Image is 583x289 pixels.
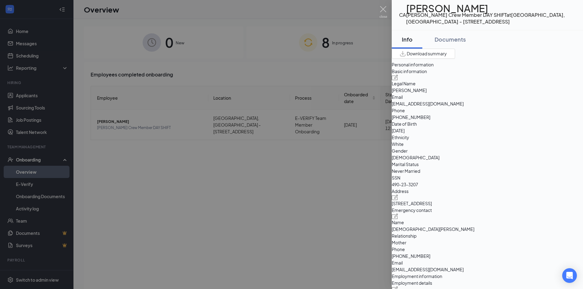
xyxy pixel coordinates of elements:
span: [DEMOGRAPHIC_DATA][PERSON_NAME] [392,226,583,232]
span: [PERSON_NAME] [392,87,583,94]
div: [PERSON_NAME] Crew Member DAY SHIFT at [GEOGRAPHIC_DATA], [GEOGRAPHIC_DATA] - [STREET_ADDRESS] [406,12,576,25]
span: Gender [392,147,583,154]
div: CA [399,12,406,18]
span: Email [392,259,583,266]
div: Documents [435,35,466,43]
span: 490-23-3207 [392,181,583,188]
div: Info [398,35,416,43]
span: Download summary [407,50,447,57]
span: Employment information [392,273,583,280]
span: [STREET_ADDRESS] [392,200,583,207]
span: [DEMOGRAPHIC_DATA] [392,154,583,161]
span: Basic information [392,68,583,75]
span: Marital Status [392,161,583,168]
span: [EMAIL_ADDRESS][DOMAIN_NAME] [392,266,583,273]
span: Legal Name [392,80,583,87]
span: Date of Birth [392,120,583,127]
span: Never Married [392,168,583,174]
span: Address [392,188,583,195]
span: [PHONE_NUMBER] [392,114,583,120]
span: Personal information [392,61,583,68]
span: Employment details [392,280,583,286]
span: Name [392,219,583,226]
span: Phone [392,246,583,253]
span: SSN [392,174,583,181]
div: Open Intercom Messenger [562,268,577,283]
h1: [PERSON_NAME] [406,5,576,12]
span: [DATE] [392,127,583,134]
span: [EMAIL_ADDRESS][DOMAIN_NAME] [392,100,583,107]
span: Email [392,94,583,100]
span: Mother [392,239,583,246]
span: White [392,141,583,147]
span: Ethnicity [392,134,583,141]
button: Download summary [392,49,455,59]
span: [PHONE_NUMBER] [392,253,583,259]
span: Emergency contact [392,207,583,213]
span: Relationship [392,232,583,239]
span: Phone [392,107,583,114]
